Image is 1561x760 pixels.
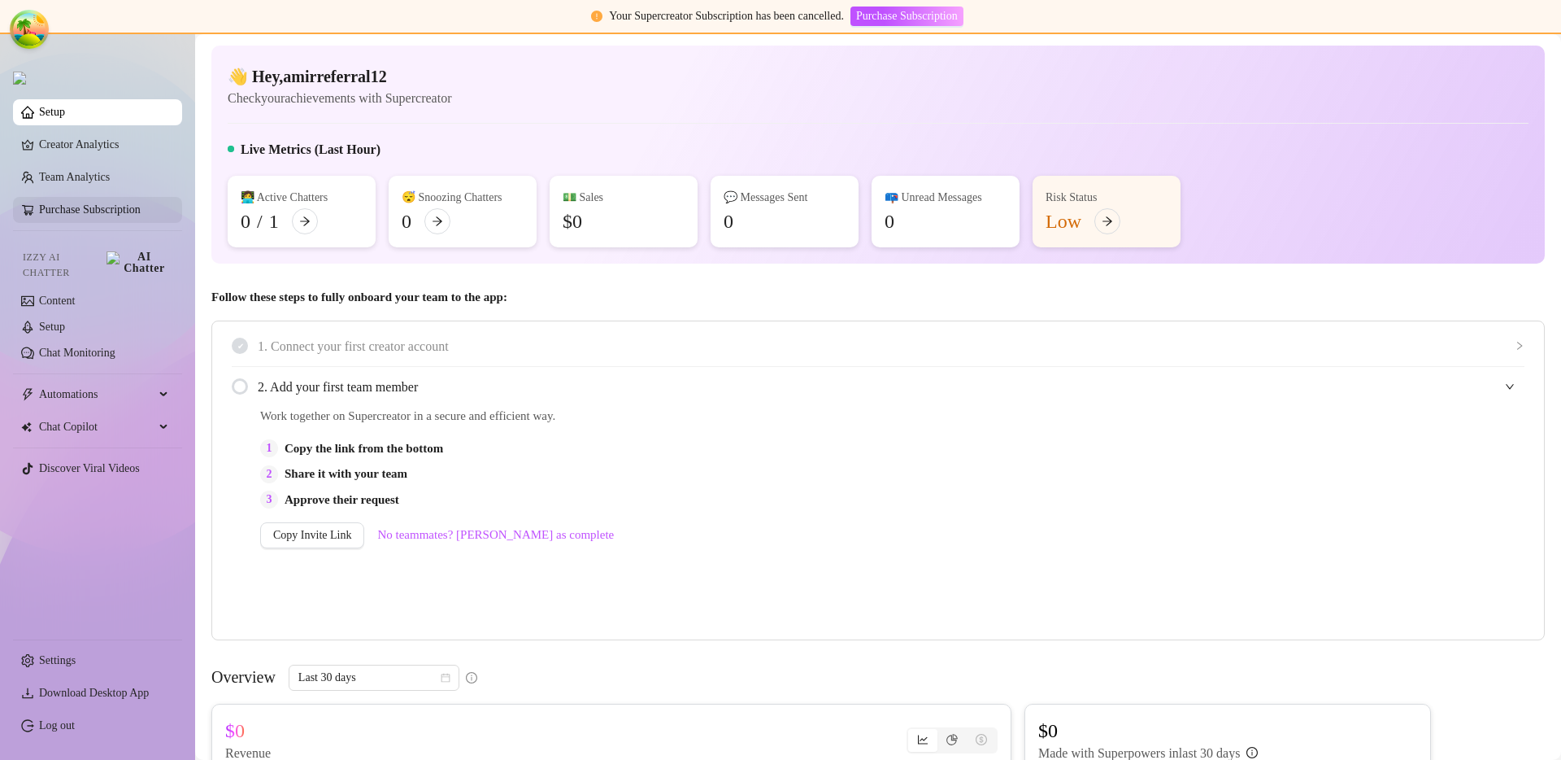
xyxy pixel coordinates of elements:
[563,208,582,234] div: $0
[1046,189,1167,207] div: Risk Status
[39,106,65,118] a: Setup
[917,734,928,745] span: line-chart
[1246,747,1258,758] span: info-circle
[13,72,26,85] img: logo.svg
[211,665,276,689] article: Overview
[241,140,380,159] h5: Live Metrics (Last Hour)
[260,522,364,548] button: Copy Invite Link
[850,7,963,26] button: Purchase Subscription
[299,216,311,227] span: arrow-right
[885,208,894,234] div: 0
[232,326,1524,366] div: 1. Connect your first creator account
[107,251,169,274] img: AI Chatter
[21,388,34,401] span: thunderbolt
[39,462,140,474] a: Discover Viral Videos
[856,10,958,23] span: Purchase Subscription
[298,666,450,690] span: Last 30 days
[402,189,524,207] div: 😴 Snoozing Chatters
[1102,216,1113,227] span: arrow-right
[260,439,278,457] div: 1
[260,407,1159,426] span: Work together on Supercreator in a secure and efficient way.
[225,718,245,744] article: $0
[441,673,450,683] span: calendar
[258,377,1524,397] span: 2. Add your first team member
[377,526,614,545] a: No teammates? [PERSON_NAME] as complete
[241,189,363,207] div: 👩‍💻 Active Chatters
[258,336,1524,356] span: 1. Connect your first creator account
[1515,341,1524,351] span: collapsed
[946,734,958,745] span: pie-chart
[228,88,451,108] article: Check your achievements with Supercreator
[241,208,250,234] div: 0
[591,11,602,22] span: exclamation-circle
[260,465,278,483] div: 2
[976,734,987,745] span: dollar-circle
[39,171,110,183] a: Team Analytics
[285,467,407,480] strong: Share it with your team
[232,367,1524,407] div: 2. Add your first team member
[1038,718,1258,744] article: $0
[285,493,399,506] strong: Approve their request
[39,414,154,440] span: Chat Copilot
[21,687,34,700] span: download
[273,529,351,542] span: Copy Invite Link
[609,10,844,22] span: Your Supercreator Subscription has been cancelled.
[907,727,998,753] div: segmented control
[39,347,115,359] a: Chat Monitoring
[466,672,477,684] span: info-circle
[1505,382,1515,391] span: expanded
[724,189,846,207] div: 💬 Messages Sent
[724,208,733,234] div: 0
[285,442,443,455] strong: Copy the link from the bottom
[23,250,100,281] span: Izzy AI Chatter
[563,189,685,207] div: 💵 Sales
[228,65,451,88] h4: 👋 Hey, amirreferral12
[39,321,65,333] a: Setup
[432,216,443,227] span: arrow-right
[211,290,507,304] strong: Follow these steps to fully onboard your team to the app:
[39,687,149,699] span: Download Desktop App
[13,13,46,46] button: Open Tanstack query devtools
[260,491,278,509] div: 3
[21,421,32,433] img: Chat Copilot
[885,189,1007,207] div: 📪 Unread Messages
[39,295,75,307] a: Content
[269,208,279,234] div: 1
[39,132,169,158] a: Creator Analytics
[39,719,75,732] a: Log out
[402,208,411,234] div: 0
[39,654,76,666] a: Settings
[39,382,154,408] span: Automations
[39,203,141,216] a: Purchase Subscription
[850,10,963,22] a: Purchase Subscription
[1199,407,1524,615] iframe: Adding Team Members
